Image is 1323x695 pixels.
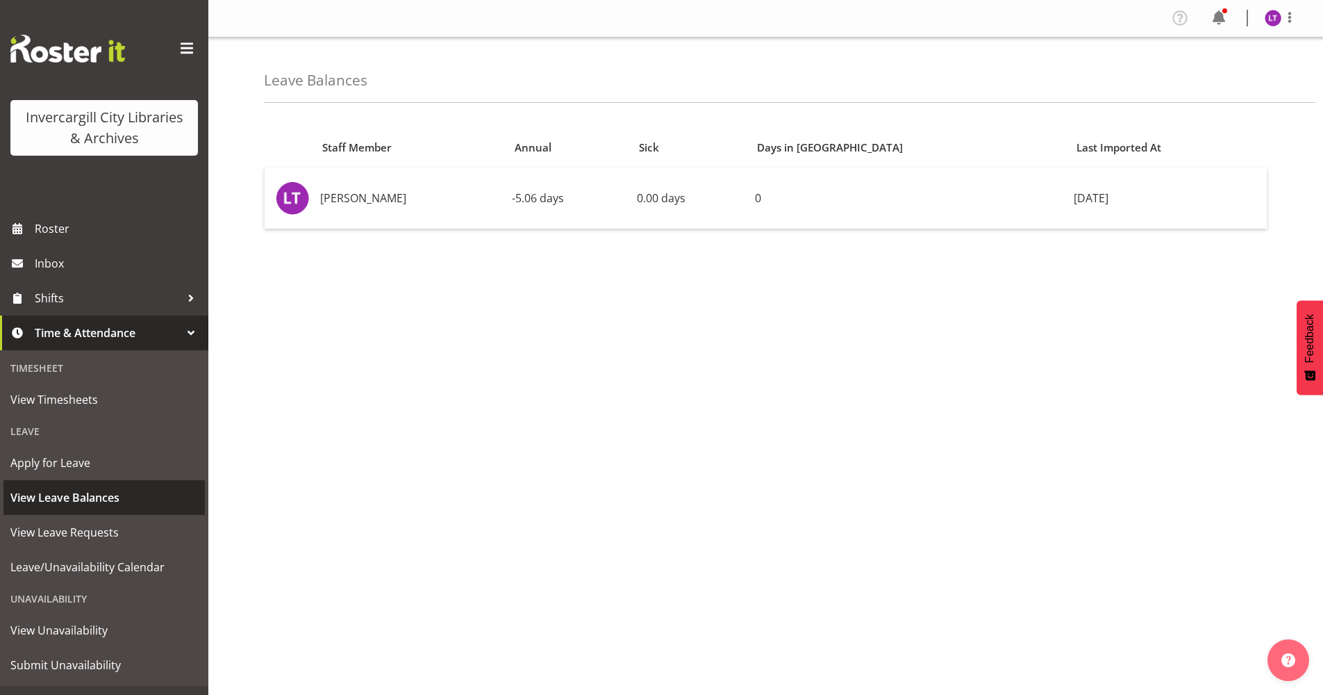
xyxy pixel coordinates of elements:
[10,522,198,543] span: View Leave Requests
[637,190,685,206] span: 0.00 days
[639,140,659,156] span: Sick
[24,107,184,149] div: Invercargill City Libraries & Archives
[1074,190,1108,206] span: [DATE]
[1281,653,1295,667] img: help-xxl-2.png
[35,218,201,239] span: Roster
[10,655,198,676] span: Submit Unavailability
[3,445,205,480] a: Apply for Leave
[315,167,506,229] td: [PERSON_NAME]
[1076,140,1161,156] span: Last Imported At
[3,613,205,648] a: View Unavailability
[3,550,205,584] a: Leave/Unavailability Calendar
[10,557,198,578] span: Leave/Unavailability Calendar
[757,140,903,156] span: Days in [GEOGRAPHIC_DATA]
[1265,10,1281,26] img: lyndsay-tautari11676.jpg
[1297,300,1323,395] button: Feedback - Show survey
[3,354,205,382] div: Timesheet
[35,322,181,343] span: Time & Attendance
[3,648,205,682] a: Submit Unavailability
[3,480,205,515] a: View Leave Balances
[35,288,181,309] span: Shifts
[3,515,205,550] a: View Leave Requests
[512,190,564,206] span: -5.06 days
[10,452,198,473] span: Apply for Leave
[3,584,205,613] div: Unavailability
[276,181,309,215] img: lyndsay-tautari11676.jpg
[10,620,198,641] span: View Unavailability
[755,190,761,206] span: 0
[10,487,198,508] span: View Leave Balances
[10,389,198,410] span: View Timesheets
[1304,314,1316,363] span: Feedback
[10,35,125,63] img: Rosterit website logo
[3,417,205,445] div: Leave
[3,382,205,417] a: View Timesheets
[322,140,392,156] span: Staff Member
[35,253,201,274] span: Inbox
[264,72,367,88] h4: Leave Balances
[515,140,551,156] span: Annual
